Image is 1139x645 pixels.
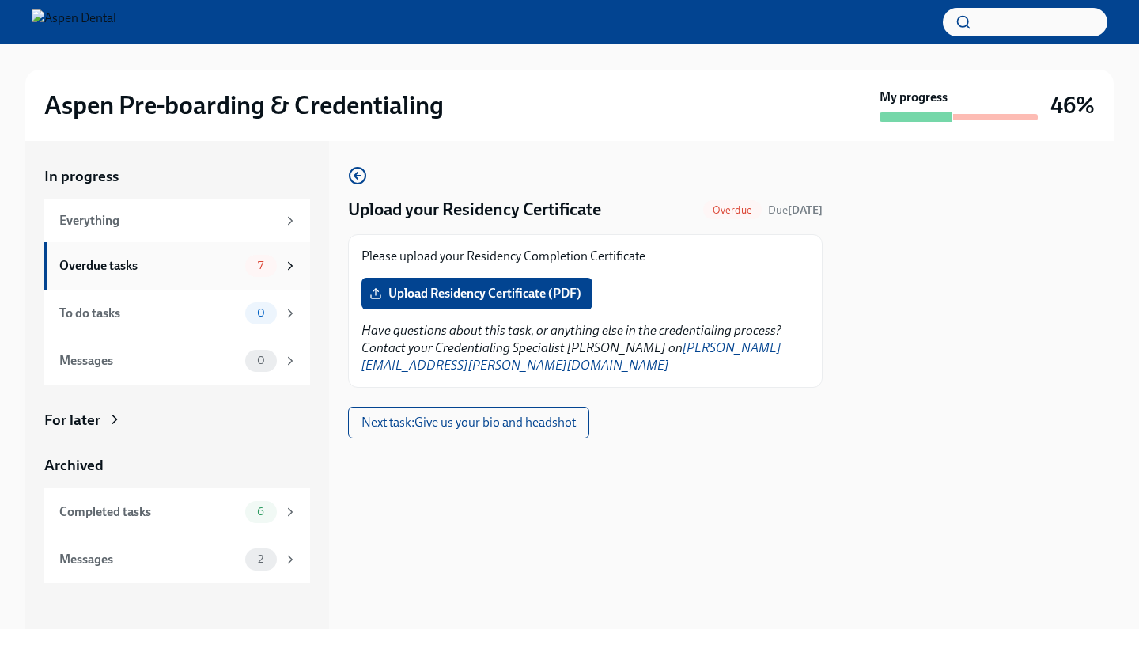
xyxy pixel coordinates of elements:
div: For later [44,410,100,431]
strong: My progress [880,89,948,106]
p: Please upload your Residency Completion Certificate [361,248,809,265]
div: To do tasks [59,305,239,322]
a: For later [44,410,310,431]
span: Due [768,203,823,217]
div: Overdue tasks [59,257,239,275]
div: Everything [59,212,277,230]
a: Everything [44,199,310,242]
strong: [DATE] [788,203,823,217]
a: Overdue tasks7 [44,242,310,290]
div: Messages [59,352,239,370]
a: To do tasks0 [44,290,310,337]
span: Next task : Give us your bio and headshot [361,415,576,431]
img: Aspen Dental [32,9,116,35]
span: 2 [248,553,273,565]
div: Completed tasks [59,503,239,521]
span: 0 [248,355,274,366]
span: 7 [248,260,273,271]
span: 0 [248,307,274,319]
h4: Upload your Residency Certificate [348,198,601,222]
a: Completed tasks6 [44,488,310,536]
label: Upload Residency Certificate (PDF) [361,278,592,309]
button: Next task:Give us your bio and headshot [348,407,589,438]
em: Have questions about this task, or anything else in the credentialing process? Contact your Crede... [361,323,781,373]
a: In progress [44,166,310,187]
a: Archived [44,455,310,476]
div: Messages [59,551,239,568]
h2: Aspen Pre-boarding & Credentialing [44,89,444,121]
span: Upload Residency Certificate (PDF) [373,286,581,302]
a: Messages0 [44,337,310,385]
span: July 20th, 2025 10:00 [768,203,823,218]
h3: 46% [1050,91,1095,120]
span: Overdue [703,204,762,216]
span: 6 [248,506,274,518]
a: Messages2 [44,536,310,583]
